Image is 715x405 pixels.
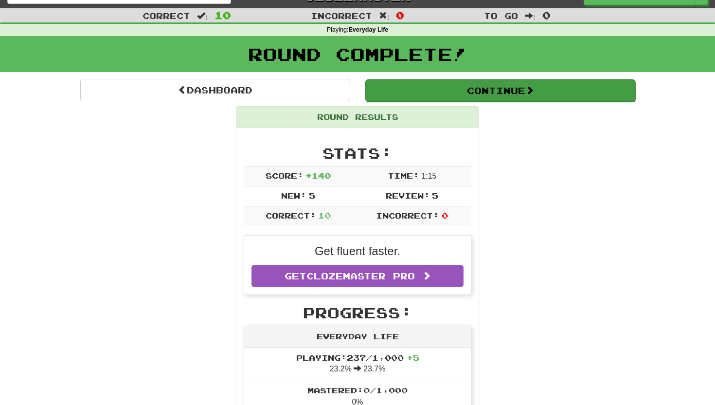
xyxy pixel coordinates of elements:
span: + 5 [407,353,419,362]
span: Clozemaster Pro [306,271,415,281]
p: Get fluent faster. [251,243,464,259]
a: Dashboard [80,79,350,101]
span: Correct [143,11,190,20]
div: Everyday Life [244,326,471,348]
strong: Everyday Life [348,26,388,33]
button: Continue [365,79,635,102]
span: Correct: [266,211,316,220]
h2: Progress: [244,305,471,321]
span: : [197,12,208,20]
span: 1 : 15 [421,172,436,180]
span: Incorrect [311,11,372,20]
span: To go [484,11,518,20]
span: + 140 [305,171,331,180]
span: Time: [388,171,419,180]
span: 10 [318,211,331,220]
span: 0 [442,211,448,220]
span: 5 [432,191,438,200]
h1: Round Complete! [3,44,712,64]
span: : [525,12,536,20]
div: Round Results [236,107,479,128]
span: Review: [386,191,430,200]
span: New: [281,191,306,200]
span: Incorrect: [376,211,439,220]
span: Score: [266,171,304,180]
span: Mastered: 0 / 1,000 [307,386,408,395]
span: 0 [396,9,404,21]
h2: Stats: [244,145,471,161]
span: 10 [214,9,231,21]
span: : [379,12,390,20]
a: GetClozemaster Pro [251,265,464,287]
span: 5 [309,191,315,200]
span: Playing: 237 / 1,000 [296,353,419,362]
li: 23.2% 23.7% [244,348,471,381]
span: 0 [542,9,551,21]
